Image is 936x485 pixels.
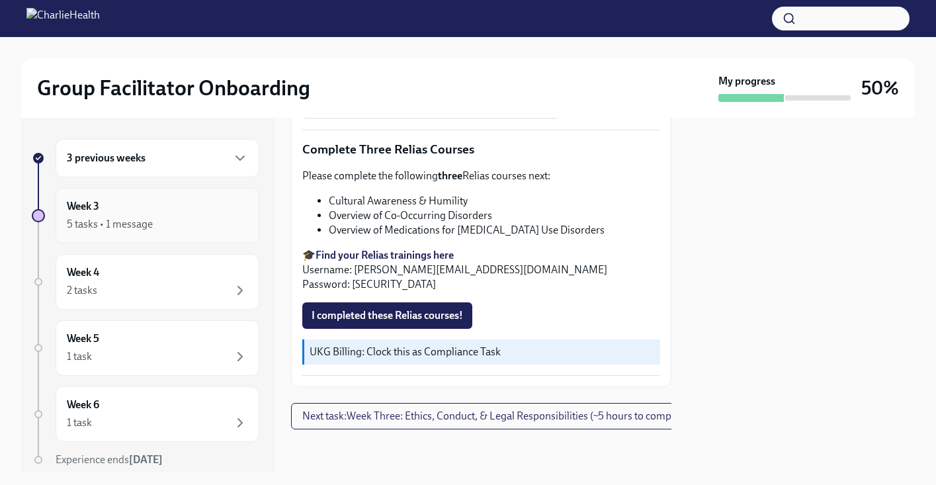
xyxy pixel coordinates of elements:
div: 5 tasks • 1 message [67,217,153,232]
div: 1 task [67,416,92,430]
strong: My progress [718,74,775,89]
button: Next task:Week Three: Ethics, Conduct, & Legal Responsibilities (~5 hours to complete) [291,403,702,429]
p: UKG Billing: Clock this as Compliance Task [310,345,655,359]
h6: 3 previous weeks [67,151,146,165]
h6: Week 5 [67,331,99,346]
p: Complete Three Relias Courses [302,141,660,158]
a: Week 35 tasks • 1 message [32,188,259,243]
strong: three [438,169,462,182]
h2: Group Facilitator Onboarding [37,75,310,101]
li: Overview of Co-Occurring Disorders [329,208,660,223]
a: Week 42 tasks [32,254,259,310]
img: CharlieHealth [26,8,100,29]
button: I completed these Relias courses! [302,302,472,329]
h6: Week 3 [67,199,99,214]
h3: 50% [861,76,899,100]
li: Cultural Awareness & Humility [329,194,660,208]
a: Week 61 task [32,386,259,442]
p: Please complete the following Relias courses next: [302,169,660,183]
p: 🎓 Username: [PERSON_NAME][EMAIL_ADDRESS][DOMAIN_NAME] Password: [SECURITY_DATA] [302,248,660,292]
a: Find your Relias trainings here [316,249,454,261]
div: 2 tasks [67,283,97,298]
span: I completed these Relias courses! [312,309,463,322]
div: 3 previous weeks [56,139,259,177]
span: Next task : Week Three: Ethics, Conduct, & Legal Responsibilities (~5 hours to complete) [302,410,691,423]
a: Week 51 task [32,320,259,376]
span: Experience ends [56,453,163,466]
div: 1 task [67,349,92,364]
h6: Week 6 [67,398,99,412]
strong: [DATE] [129,453,163,466]
h6: Week 4 [67,265,99,280]
li: Overview of Medications for [MEDICAL_DATA] Use Disorders [329,223,660,238]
